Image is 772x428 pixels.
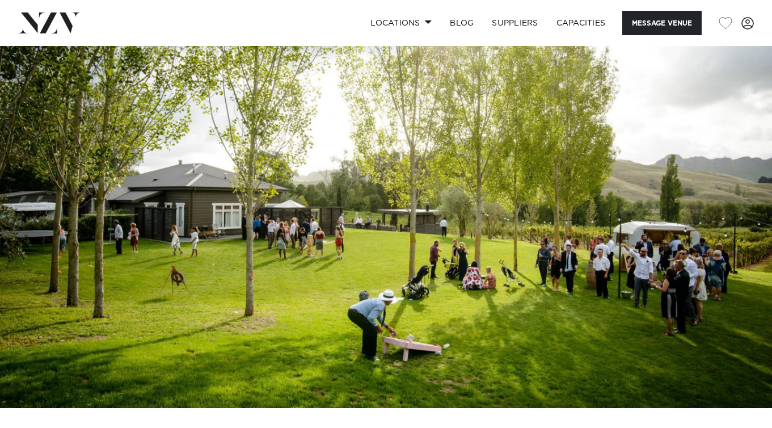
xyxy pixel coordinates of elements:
a: SUPPLIERS [483,11,547,35]
img: nzv-logo.png [18,12,80,33]
a: BLOG [441,11,483,35]
button: Message Venue [622,11,702,35]
a: Locations [361,11,441,35]
a: Capacities [547,11,615,35]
